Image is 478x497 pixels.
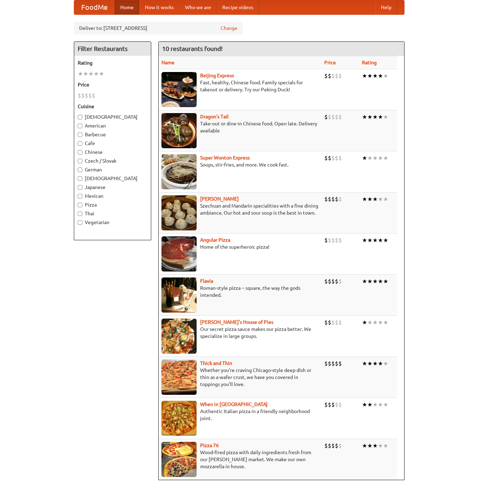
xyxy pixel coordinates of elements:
[324,401,328,408] li: $
[78,124,82,128] input: American
[372,236,378,244] li: ★
[335,442,338,450] li: $
[367,236,372,244] li: ★
[78,103,147,110] h5: Cuisine
[161,161,319,168] p: Soups, stir-fries, and more. We cook fast.
[372,154,378,162] li: ★
[200,443,219,448] b: Pizza 76
[362,195,367,203] li: ★
[367,113,372,121] li: ★
[335,236,338,244] li: $
[335,277,338,285] li: $
[179,0,217,14] a: Who we are
[338,401,342,408] li: $
[372,277,378,285] li: ★
[99,70,104,78] li: ★
[362,60,377,65] a: Rating
[372,401,378,408] li: ★
[338,360,342,367] li: $
[78,131,147,138] label: Barbecue
[372,360,378,367] li: ★
[217,0,259,14] a: Recipe videos
[335,195,338,203] li: $
[367,319,372,326] li: ★
[335,72,338,80] li: $
[200,237,230,243] a: Angular Pizza
[328,277,331,285] li: $
[88,70,94,78] li: ★
[78,184,147,191] label: Japanese
[78,113,147,120] label: [DEMOGRAPHIC_DATA]
[378,277,383,285] li: ★
[200,278,213,284] b: Flavia
[78,210,147,217] label: Thai
[221,25,237,32] a: Change
[78,132,82,137] input: Barbecue
[161,236,197,272] img: angular.jpg
[78,203,82,207] input: Pizza
[161,367,319,388] p: Whether you're craving Chicago-style deep dish or thin as a wafer crust, we have you covered in t...
[324,277,328,285] li: $
[78,201,147,208] label: Pizza
[335,113,338,121] li: $
[200,196,239,202] a: [PERSON_NAME]
[324,319,328,326] li: $
[88,92,92,99] li: $
[383,360,388,367] li: ★
[78,168,82,172] input: German
[331,195,335,203] li: $
[331,72,335,80] li: $
[78,149,147,156] label: Chinese
[115,0,139,14] a: Home
[161,195,197,230] img: shandong.jpg
[378,360,383,367] li: ★
[328,236,331,244] li: $
[78,92,81,99] li: $
[74,42,151,56] h4: Filter Restaurants
[161,360,197,395] img: thick.jpg
[328,113,331,121] li: $
[78,59,147,66] h5: Rating
[367,442,372,450] li: ★
[200,114,229,119] a: Dragon's Tail
[161,408,319,422] p: Authentic Italian pizza in a friendly neighborhood joint.
[328,401,331,408] li: $
[200,319,273,325] a: [PERSON_NAME]'s House of Pies
[328,442,331,450] li: $
[200,73,234,78] a: Beijing Express
[78,176,82,181] input: [DEMOGRAPHIC_DATA]
[338,236,342,244] li: $
[335,154,338,162] li: $
[378,401,383,408] li: ★
[78,122,147,129] label: American
[161,202,319,216] p: Szechuan and Mandarin specialities with a fine dining ambiance. Our hot and sour soup is the best...
[383,236,388,244] li: ★
[78,166,147,173] label: German
[92,92,95,99] li: $
[331,442,335,450] li: $
[324,113,328,121] li: $
[362,236,367,244] li: ★
[78,194,82,198] input: Mexican
[367,360,372,367] li: ★
[83,70,88,78] li: ★
[362,277,367,285] li: ★
[338,277,342,285] li: $
[162,45,223,52] ng-pluralize: 10 restaurants found!
[78,220,82,225] input: Vegetarian
[200,360,232,366] a: Thick and Thin
[161,277,197,313] img: flavia.jpg
[362,401,367,408] li: ★
[78,115,82,119] input: [DEMOGRAPHIC_DATA]
[161,120,319,134] p: Take-out or dine-in Chinese food. Open late. Delivery available
[161,442,197,477] img: pizza76.jpg
[338,195,342,203] li: $
[338,154,342,162] li: $
[367,195,372,203] li: ★
[331,401,335,408] li: $
[200,155,250,161] a: Super Wonton Express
